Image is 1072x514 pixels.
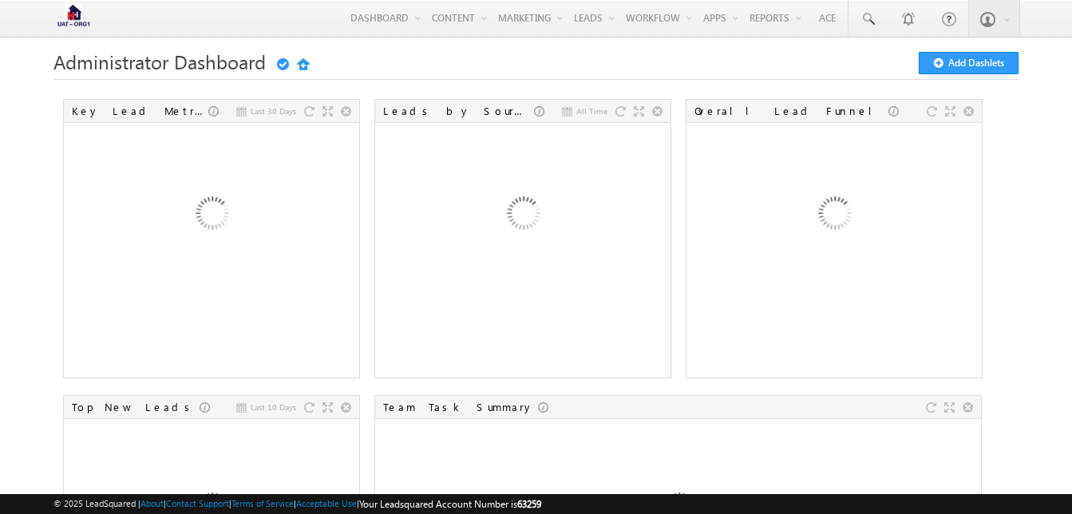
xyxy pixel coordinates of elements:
[140,498,164,508] a: About
[437,130,608,302] img: Loading...
[359,498,541,510] span: Your Leadsquared Account Number is
[517,498,541,510] span: 63259
[383,400,538,414] div: Team Task Summary
[251,400,296,414] span: Last 10 Days
[72,400,200,414] div: Top New Leads
[53,49,266,74] span: Administrator Dashboard
[919,52,1019,74] button: Add Dashlets
[53,4,93,32] img: Custom Logo
[125,130,297,302] img: Loading...
[231,498,294,508] a: Terms of Service
[748,130,920,302] img: Loading...
[53,496,541,512] span: © 2025 LeadSquared | | | | |
[72,104,208,118] div: Key Lead Metrics
[576,104,607,118] span: All Time
[251,104,296,118] span: Last 30 Days
[694,104,888,118] div: Overall Lead Funnel
[383,104,534,118] div: Leads by Sources
[166,498,229,508] a: Contact Support
[296,498,357,508] a: Acceptable Use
